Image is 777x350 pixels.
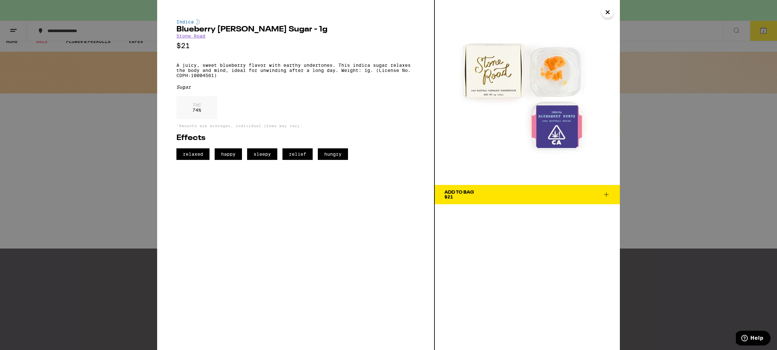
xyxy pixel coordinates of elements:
p: THC [192,102,201,108]
span: $21 [444,194,453,199]
a: Stone Road [176,33,205,39]
button: Close [602,6,613,18]
div: Sugar [176,84,415,90]
h2: Effects [176,134,415,142]
span: relief [282,148,313,160]
div: Indica [176,19,415,24]
iframe: Opens a widget where you can find more information [736,331,771,347]
h2: Blueberry [PERSON_NAME] Sugar - 1g [176,26,415,33]
span: hungry [318,148,348,160]
span: relaxed [176,148,210,160]
p: $21 [176,42,415,50]
p: A juicy, sweet blueberry flavor with earthy undertones. This indica sugar relaxes the body and mi... [176,63,415,78]
p: *Amounts are averages, individual items may vary. [176,124,415,128]
span: happy [215,148,242,160]
button: Add To Bag$21 [435,185,620,204]
img: indicaColor.svg [196,19,200,24]
span: sleepy [247,148,277,160]
div: Add To Bag [444,190,474,195]
div: 74 % [176,96,217,119]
